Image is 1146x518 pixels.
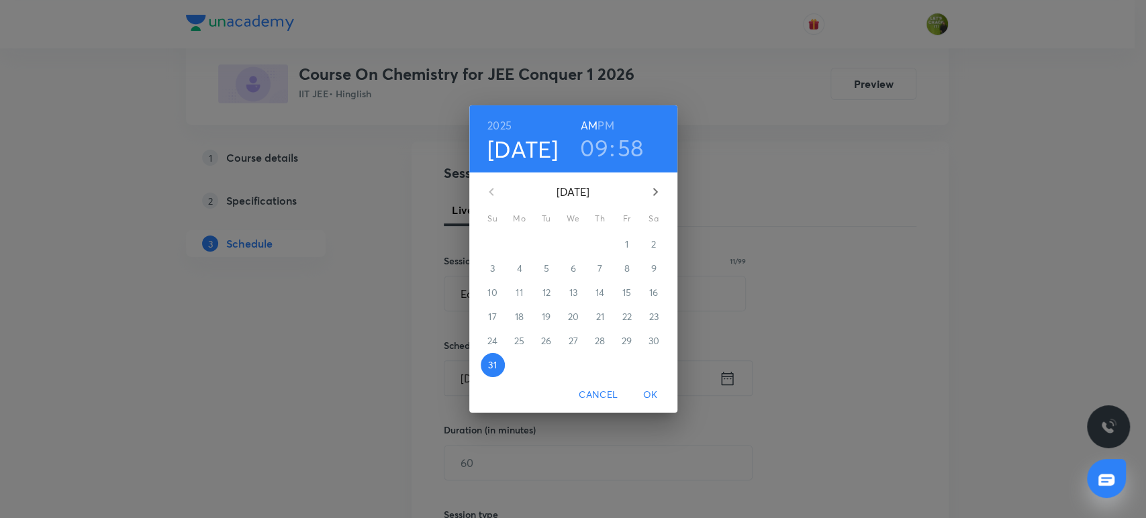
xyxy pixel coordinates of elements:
span: Mo [508,212,532,225]
span: Fr [615,212,639,225]
span: Th [588,212,612,225]
p: 31 [488,358,496,372]
button: AM [581,116,598,135]
span: We [561,212,585,225]
button: 09 [580,134,608,162]
button: 58 [618,134,644,162]
button: 2025 [487,116,512,135]
button: Cancel [573,382,623,407]
span: Tu [534,212,559,225]
button: [DATE] [487,135,559,163]
button: 31 [481,353,505,377]
span: OK [634,386,667,403]
span: Sa [642,212,666,225]
button: OK [629,382,672,407]
p: [DATE] [508,184,639,200]
span: Su [481,212,505,225]
h3: : [610,134,615,162]
span: Cancel [579,386,618,403]
button: PM [598,116,614,135]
